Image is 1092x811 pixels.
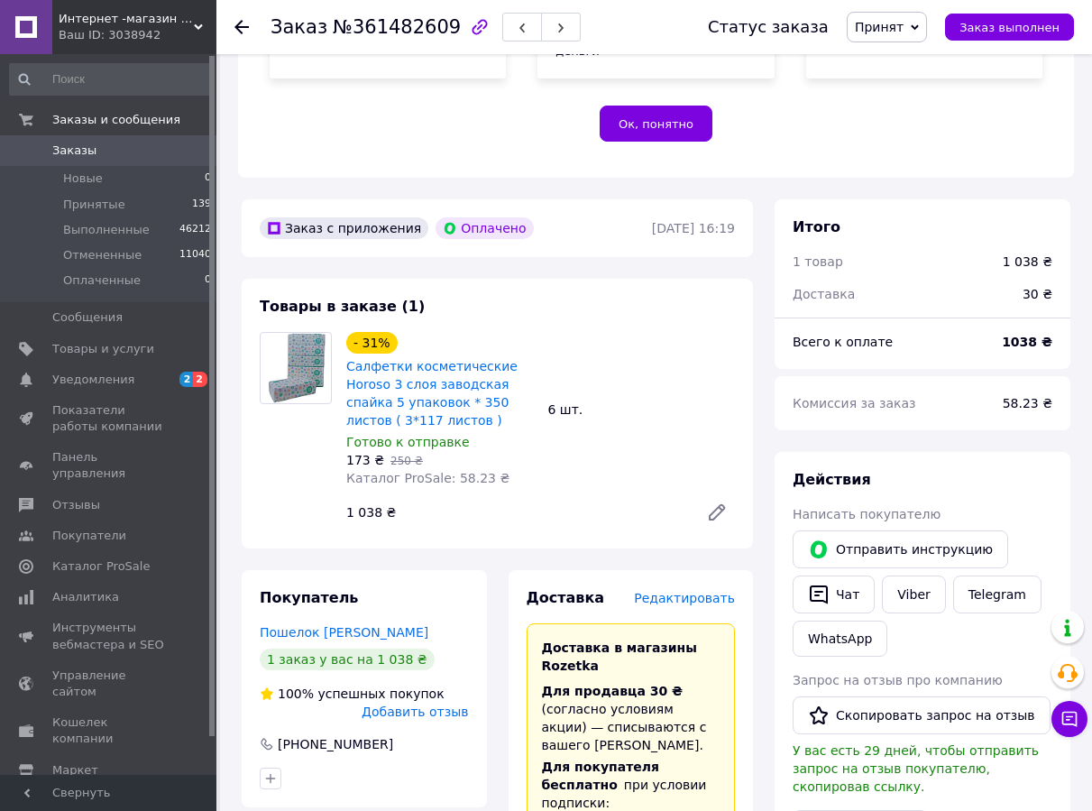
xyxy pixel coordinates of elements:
span: Всего к оплате [793,335,893,349]
span: Покупатели [52,528,126,544]
div: [PHONE_NUMBER] [276,735,395,753]
a: Viber [882,576,945,613]
span: Заказы [52,143,96,159]
span: 46212 [179,222,211,238]
span: Запрос на отзыв про компанию [793,673,1003,687]
b: 1038 ₴ [1002,335,1052,349]
span: Принятые [63,197,125,213]
span: Товары и услуги [52,341,154,357]
button: Отправить инструкцию [793,530,1008,568]
span: 1 товар [793,254,843,269]
span: Панель управления [52,449,167,482]
span: Уведомления [52,372,134,388]
div: - 31% [346,332,398,354]
div: Заказ с приложения [260,217,428,239]
span: Комиссия за заказ [793,396,916,410]
span: Доставка в магазины Rozetka [542,641,697,673]
span: Доставка [527,589,605,606]
span: У вас есть 29 дней, чтобы отправить запрос на отзыв покупателю, скопировав ссылку. [793,743,1039,794]
time: [DATE] 16:19 [652,221,735,235]
input: Поиск [9,63,213,96]
button: Ок, понятно [600,106,712,142]
div: 1 038 ₴ [339,500,692,525]
a: Telegram [953,576,1042,613]
span: Кошелек компании [52,714,167,747]
div: Вернуться назад [234,18,249,36]
a: Редактировать [699,494,735,530]
span: Управление сайтом [52,668,167,700]
span: Показатели работы компании [52,402,167,435]
span: Ок, понятно [619,117,693,131]
span: Добавить отзыв [362,705,468,719]
a: Салфетки косметические Horoso 3 слоя заводская спайка 5 упаковок * 350 листов ( 3*117 листов ) [346,359,518,428]
span: 139 [192,197,211,213]
span: Отмененные [63,247,142,263]
div: успешных покупок [260,685,445,703]
div: Ваш ID: 3038942 [59,27,216,43]
span: 250 ₴ [390,455,423,467]
a: Пошелок [PERSON_NAME] [260,625,428,640]
span: Выполненные [63,222,150,238]
img: Салфетки косметические Horoso 3 слоя заводская спайка 5 упаковок * 350 листов ( 3*117 листов ) [266,333,326,403]
div: Оплачено [436,217,533,239]
span: 100% [278,687,314,701]
a: WhatsApp [793,621,887,657]
button: Чат с покупателем [1051,701,1087,737]
span: Маркет [52,762,98,779]
div: 1 заказ у вас на 1 038 ₴ [260,649,435,670]
span: 0 [205,272,211,289]
span: Редактировать [634,591,735,605]
span: Написать покупателю [793,507,941,521]
span: Покупатель [260,589,358,606]
span: Аналитика [52,589,119,605]
button: Заказ выполнен [945,14,1074,41]
span: 58.23 ₴ [1003,396,1052,410]
span: 173 ₴ [346,453,384,467]
span: Действия [793,471,871,488]
span: Инструменты вебмастера и SEO [52,620,167,652]
span: Новые [63,170,103,187]
span: Для покупателя бесплатно [542,760,659,792]
span: Доставка [793,287,855,301]
span: Сообщения [52,309,123,326]
span: Заказ [271,16,327,38]
span: 0 [205,170,211,187]
span: Оплаченные [63,272,141,289]
button: Скопировать запрос на отзыв [793,696,1051,734]
span: Каталог ProSale [52,558,150,575]
span: Отзывы [52,497,100,513]
span: Интернет -магазин " Папуля" [59,11,194,27]
span: Товары в заказе (1) [260,298,425,315]
div: 1 038 ₴ [1003,253,1052,271]
span: Готово к отправке [346,435,470,449]
div: (согласно условиям акции) — списываются с вашего [PERSON_NAME]. [542,682,720,754]
span: Заказы и сообщения [52,112,180,128]
span: Заказ выполнен [959,21,1060,34]
span: 2 [193,372,207,387]
span: 2 [179,372,194,387]
div: Статус заказа [708,18,829,36]
span: 11040 [179,247,211,263]
span: Итого [793,218,840,235]
div: 30 ₴ [1012,274,1063,314]
div: 6 шт. [541,397,743,422]
span: №361482609 [333,16,461,38]
span: Принят [855,20,904,34]
span: Для продавца 30 ₴ [542,684,684,698]
button: Чат [793,576,875,613]
span: Каталог ProSale: 58.23 ₴ [346,471,509,485]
